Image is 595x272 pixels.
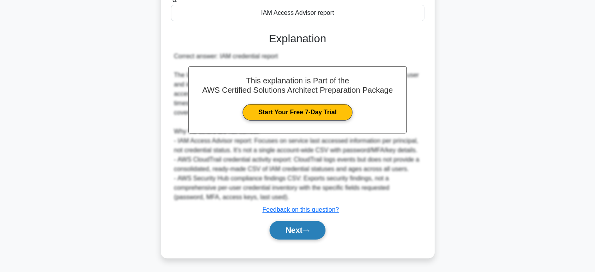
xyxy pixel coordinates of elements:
[270,221,325,240] button: Next
[174,52,421,202] div: Correct answer: IAM credential report The IAM credential report is a built-in, account-wide CSV e...
[262,206,339,213] a: Feedback on this question?
[171,5,424,21] div: IAM Access Advisor report
[243,104,352,121] a: Start Your Free 7-Day Trial
[176,32,420,45] h3: Explanation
